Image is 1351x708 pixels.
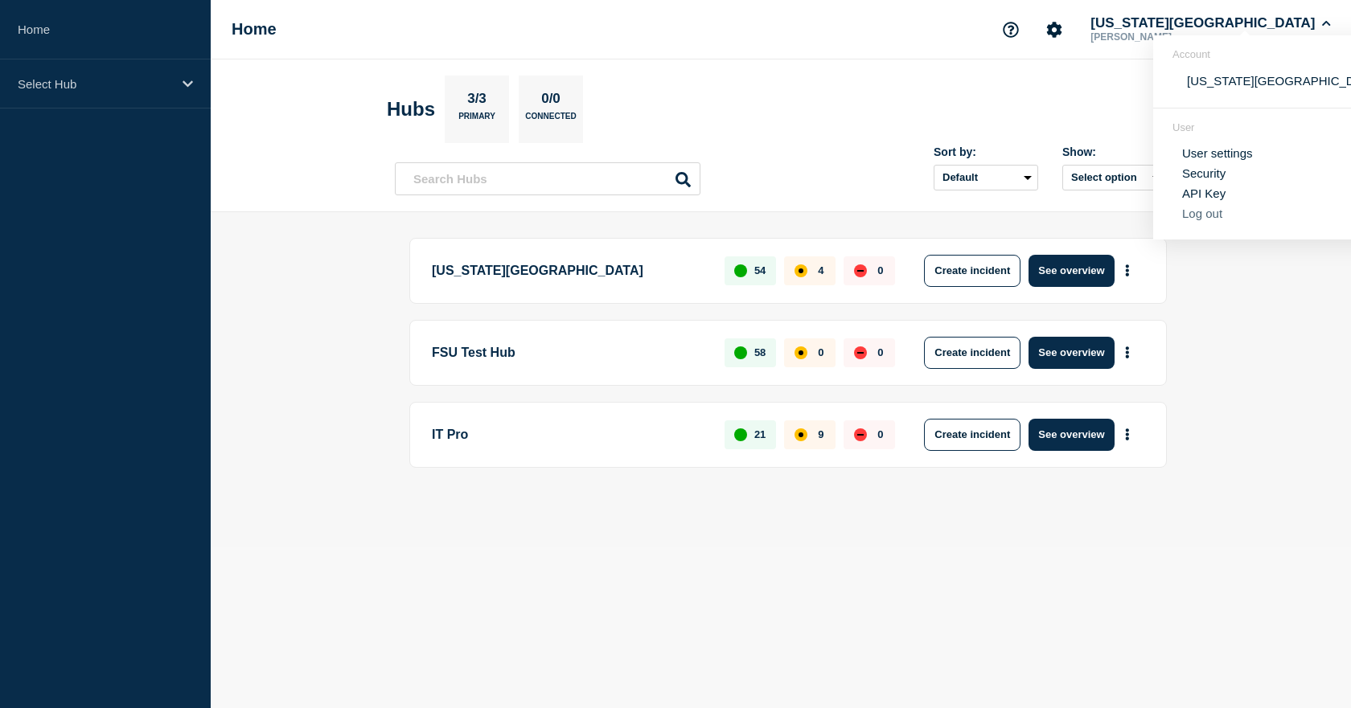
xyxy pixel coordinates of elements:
button: See overview [1029,255,1114,287]
div: affected [795,346,807,359]
div: affected [795,264,807,277]
p: [US_STATE][GEOGRAPHIC_DATA] [432,255,706,287]
input: Search Hubs [395,162,700,195]
div: down [854,346,867,359]
a: User settings [1182,146,1253,160]
p: IT Pro [432,419,706,451]
h2: Hubs [387,98,435,121]
p: 0/0 [536,91,567,112]
div: Sort by: [934,145,1038,158]
div: down [854,264,867,277]
button: Create incident [924,255,1020,287]
p: [PERSON_NAME] [1087,31,1254,43]
p: Select Hub [18,77,172,91]
button: See overview [1029,337,1114,369]
select: Sort by [934,165,1038,190]
p: 21 [754,428,766,440]
div: up [734,346,747,359]
p: 9 [818,428,823,440]
a: API Key [1182,186,1226,200]
p: Primary [458,112,495,129]
p: Connected [525,112,576,129]
p: 3/3 [462,91,493,112]
div: affected [795,428,807,441]
p: FSU Test Hub [432,337,706,369]
p: 54 [754,264,766,276]
button: More actions [1117,419,1138,449]
button: More actions [1117,338,1138,367]
button: See overview [1029,419,1114,451]
p: 0 [818,346,823,358]
div: Show: [1062,145,1167,158]
button: Select option [1062,165,1167,190]
h1: Home [232,20,277,39]
div: down [854,428,867,441]
button: Log out [1182,207,1222,220]
button: Create incident [924,419,1020,451]
button: Support [994,13,1028,47]
button: More actions [1117,256,1138,285]
p: 0 [877,428,883,440]
a: Security [1182,166,1226,180]
button: Create incident [924,337,1020,369]
div: up [734,264,747,277]
p: 58 [754,346,766,358]
div: up [734,428,747,441]
button: Account settings [1037,13,1071,47]
p: 4 [818,264,823,276]
p: 0 [877,264,883,276]
button: [US_STATE][GEOGRAPHIC_DATA] [1087,15,1333,31]
p: 0 [877,346,883,358]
